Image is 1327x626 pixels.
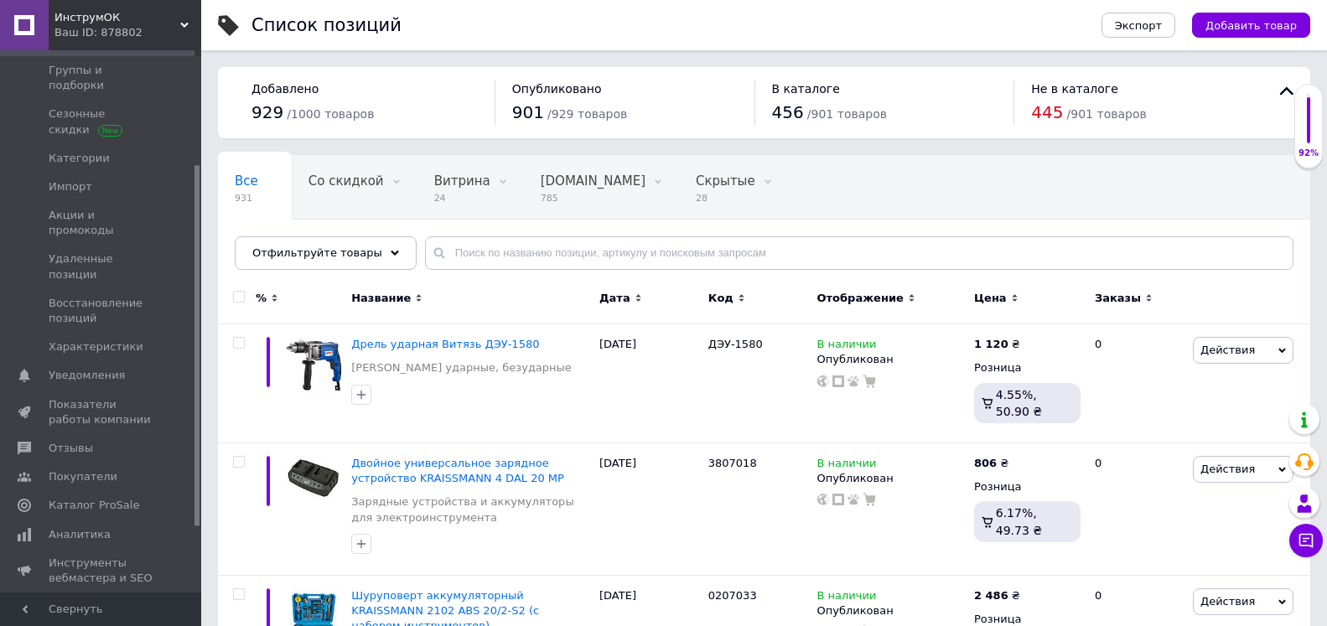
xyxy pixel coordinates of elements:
span: 6.17%, 49.73 ₴ [996,506,1042,536]
span: [DOMAIN_NAME] [541,173,645,189]
span: Категории [49,151,110,166]
a: [PERSON_NAME] ударные, безударные [351,360,572,375]
img: Двойное универсальное зарядное устройство KRAISSMANN 4 DAL 20 MP [285,456,343,501]
div: Розница [974,479,1081,494]
input: Поиск по названию позиции, артикулу и поисковым запросам [425,236,1293,270]
div: Опубликован [817,471,967,486]
span: Действия [1200,595,1255,608]
span: Каталог ProSale [49,498,139,513]
span: Код [708,291,733,306]
span: ИнструмОК [54,10,180,25]
div: Опубликован [817,352,967,367]
span: 445 [1031,102,1063,122]
span: 0207033 [708,589,757,602]
span: Дата [599,291,630,306]
span: Удаленные позиции [49,251,155,282]
span: 28 [696,192,755,204]
span: Импорт [49,179,92,194]
span: В каталоге [772,82,840,96]
div: 0 [1085,324,1189,443]
span: Характеристики [49,339,143,354]
span: 24 [434,192,490,204]
span: Показатели работы компании [49,397,155,427]
span: Опубликовано [512,82,602,96]
span: Отображение [817,291,904,306]
span: Все [235,173,258,189]
span: Добавлено [251,82,319,96]
span: В наличии [817,338,877,355]
a: Дрель ударная Витязь ДЭУ-1580 [351,338,539,350]
div: Ваш ID: 878802 [54,25,201,40]
span: ДЭУ-1580 [708,338,763,350]
span: Не в каталоге [1031,82,1118,96]
span: Действия [1200,463,1255,475]
div: Розница [974,360,1081,375]
span: Отзывы [49,441,93,456]
span: Уведомления [49,368,125,383]
span: Скрытые [696,173,755,189]
div: Список позиций [251,17,402,34]
span: Сезонные скидки [49,106,155,137]
span: 456 [772,102,804,122]
div: [DATE] [595,443,704,576]
span: 3807018 [708,457,757,469]
span: / 901 товаров [1067,107,1147,121]
span: В наличии [817,457,877,474]
button: Добавить товар [1192,13,1310,38]
span: 785 [541,192,645,204]
span: / 1000 товаров [287,107,374,121]
div: ₴ [974,588,1020,603]
span: 929 [251,102,283,122]
button: Чат с покупателем [1289,524,1323,557]
span: Добавить товар [1205,19,1297,32]
b: 806 [974,457,997,469]
span: Витрина [434,173,490,189]
span: Акции и промокоды [49,208,155,238]
span: Группы и подборки [49,63,155,93]
div: 92% [1295,147,1322,159]
div: ₴ [974,337,1020,352]
span: Цена [974,291,1007,306]
div: ₴ [974,456,1008,471]
span: 931 [235,192,258,204]
span: / 929 товаров [547,107,627,121]
span: / 901 товаров [807,107,887,121]
b: 1 120 [974,338,1008,350]
span: % [256,291,267,306]
span: Экспорт [1115,19,1162,32]
a: Двойное универсальное зарядное устройство KRAISSMANN 4 DAL 20 MP [351,457,564,484]
div: 0 [1085,443,1189,576]
span: Покупатели [49,469,117,484]
span: Со скидкой [308,173,384,189]
span: 4.55%, 50.90 ₴ [996,388,1042,418]
span: Аналитика [49,527,111,542]
span: Действия [1200,344,1255,356]
span: Инструменты вебмастера и SEO [49,556,155,586]
a: Зарядные устройства и аккумуляторы для электроинструмента [351,494,591,525]
b: 2 486 [974,589,1008,602]
span: Отфильтруйте товары [252,246,382,259]
div: Опубликован [817,603,967,618]
span: Заказы [1095,291,1141,306]
span: Опубликованные [235,237,349,252]
span: 901 [512,102,544,122]
img: Дрель ударная Витязь ДЭУ-1580 [285,337,343,395]
span: Название [351,291,411,306]
button: Экспорт [1102,13,1175,38]
div: [DATE] [595,324,704,443]
span: В наличии [817,589,877,607]
span: Восстановление позиций [49,296,155,326]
